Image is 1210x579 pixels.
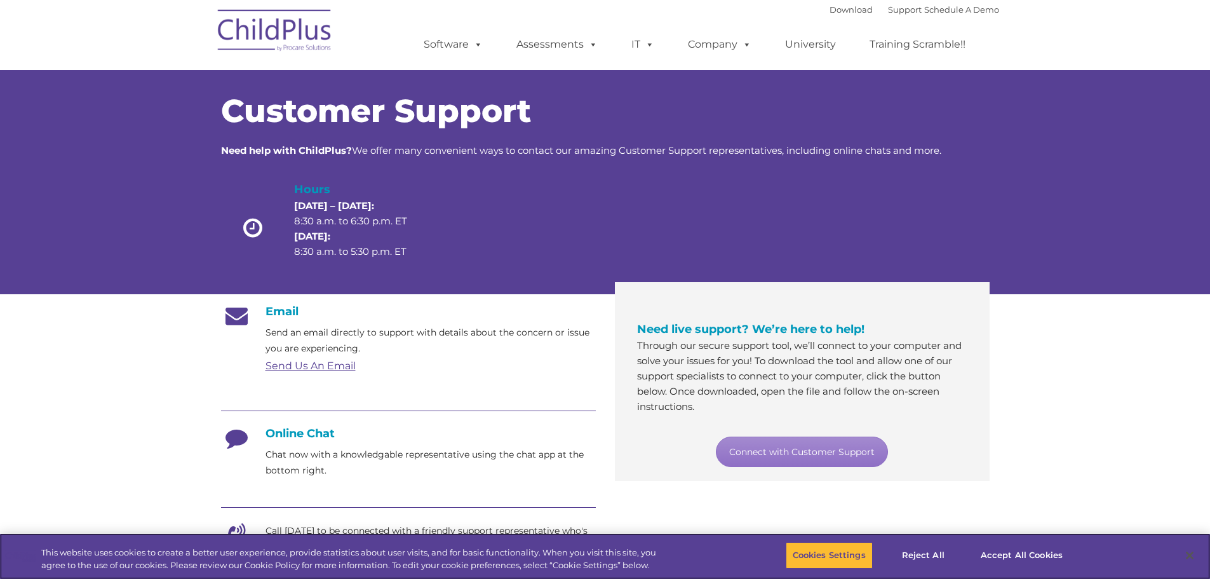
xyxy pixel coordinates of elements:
span: We offer many convenient ways to contact our amazing Customer Support representatives, including ... [221,144,941,156]
a: Download [830,4,873,15]
a: Software [411,32,495,57]
a: Schedule A Demo [924,4,999,15]
h4: Online Chat [221,426,596,440]
div: This website uses cookies to create a better user experience, provide statistics about user visit... [41,547,666,571]
p: Chat now with a knowledgable representative using the chat app at the bottom right. [266,447,596,479]
a: University [772,32,849,57]
strong: [DATE] – [DATE]: [294,200,374,212]
a: Company [675,32,764,57]
p: Send an email directly to support with details about the concern or issue you are experiencing. [266,325,596,357]
span: Customer Support [221,92,531,130]
p: 8:30 a.m. to 6:30 p.m. ET 8:30 a.m. to 5:30 p.m. ET [294,198,429,259]
button: Accept All Cookies [974,542,1070,569]
a: Send Us An Email [266,360,356,372]
button: Reject All [884,542,963,569]
p: Call [DATE] to be connected with a friendly support representative who's eager to help. [266,523,596,555]
button: Close [1176,542,1204,569]
img: ChildPlus by Procare Solutions [212,1,339,64]
button: Cookies Settings [786,542,873,569]
strong: [DATE]: [294,230,330,242]
a: Training Scramble!! [857,32,978,57]
h4: Email [221,304,596,318]
p: Through our secure support tool, we’ll connect to your computer and solve your issues for you! To... [637,338,967,414]
a: IT [619,32,667,57]
span: Need live support? We’re here to help! [637,322,864,336]
a: Assessments [504,32,610,57]
strong: Need help with ChildPlus? [221,144,352,156]
a: Connect with Customer Support [716,437,888,467]
h4: Hours [294,181,429,198]
font: | [830,4,999,15]
a: Support [888,4,922,15]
